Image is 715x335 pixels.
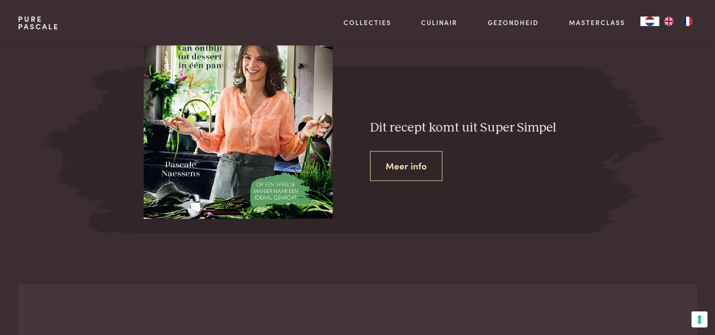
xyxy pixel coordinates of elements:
[370,151,442,181] a: Meer info
[691,311,707,327] button: Uw voorkeuren voor toestemming voor trackingtechnologieën
[370,120,584,136] h3: Dit recept komt uit Super Simpel
[678,17,697,26] a: FR
[344,18,391,27] a: Collecties
[640,17,659,26] a: NL
[640,17,659,26] div: Language
[659,17,678,26] a: EN
[421,18,457,27] a: Culinair
[488,18,539,27] a: Gezondheid
[569,18,625,27] a: Masterclass
[640,17,697,26] aside: Language selected: Nederlands
[18,15,59,30] a: PurePascale
[659,17,697,26] ul: Language list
